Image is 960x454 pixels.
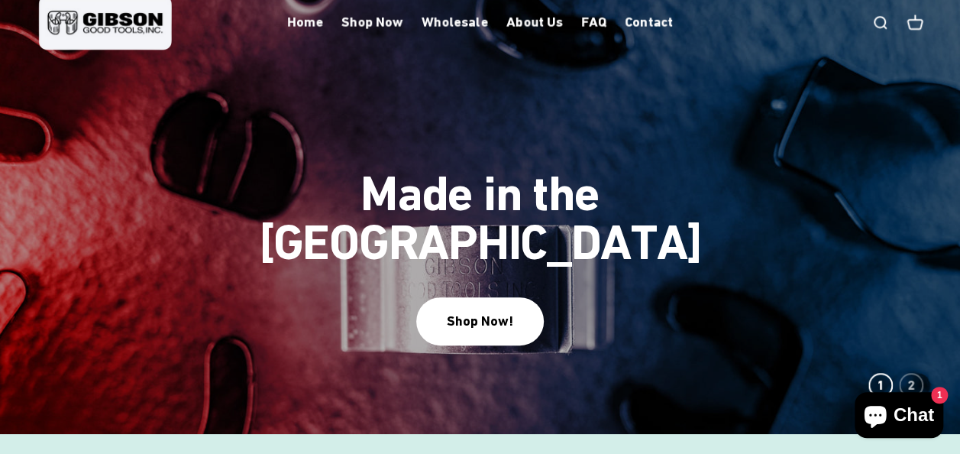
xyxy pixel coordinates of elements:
a: FAQ [581,15,606,31]
button: 2 [899,373,923,397]
a: Home [287,15,323,31]
a: About Us [506,15,563,31]
button: Shop Now! [416,297,544,345]
a: Contact [625,15,673,31]
button: 1 [868,373,893,397]
split-lines: Made in the [GEOGRAPHIC_DATA] [183,214,778,271]
a: Wholesale [422,15,488,31]
inbox-online-store-chat: Shopify online store chat [850,392,948,442]
div: Shop Now! [447,310,513,332]
a: Shop Now [341,15,403,31]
